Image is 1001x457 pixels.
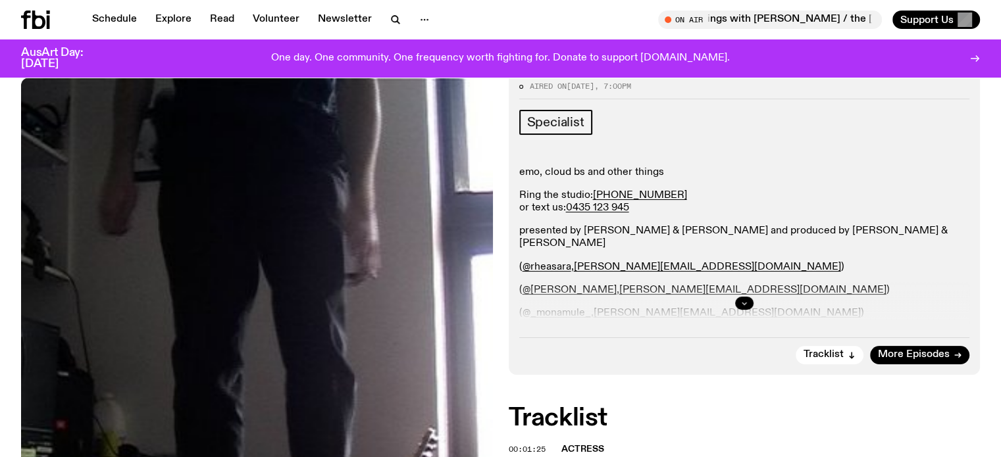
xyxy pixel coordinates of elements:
a: Specialist [519,110,592,135]
a: Schedule [84,11,145,29]
button: On AirMornings with [PERSON_NAME] / the [PERSON_NAME] apologia hour [658,11,882,29]
button: 00:01:25 [509,446,546,453]
span: More Episodes [878,350,950,360]
a: [PHONE_NUMBER] [593,190,687,201]
span: Tracklist [804,350,844,360]
p: One day. One community. One frequency worth fighting for. Donate to support [DOMAIN_NAME]. [271,53,730,64]
a: More Episodes [870,346,969,364]
button: Tracklist [796,346,863,364]
span: [DATE] [567,81,594,91]
p: Ring the studio: or text us: [519,189,970,214]
h2: Tracklist [509,406,981,430]
a: Read [202,11,242,29]
span: Specialist [527,115,584,130]
span: 00:01:25 [509,444,546,454]
a: Newsletter [310,11,380,29]
a: Explore [147,11,199,29]
span: Actress [561,445,604,454]
h3: AusArt Day: [DATE] [21,47,105,70]
a: [PERSON_NAME][EMAIL_ADDRESS][DOMAIN_NAME] [574,262,841,272]
span: Aired on [530,81,567,91]
a: Volunteer [245,11,307,29]
p: ( , ) [519,261,970,274]
a: @rheasara [523,262,571,272]
button: Support Us [892,11,980,29]
span: , 7:00pm [594,81,631,91]
a: 0435 123 945 [566,203,629,213]
span: Support Us [900,14,954,26]
p: presented by [PERSON_NAME] & [PERSON_NAME] and produced by [PERSON_NAME] & [PERSON_NAME] [519,225,970,250]
p: emo, cloud bs and other things [519,166,970,179]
